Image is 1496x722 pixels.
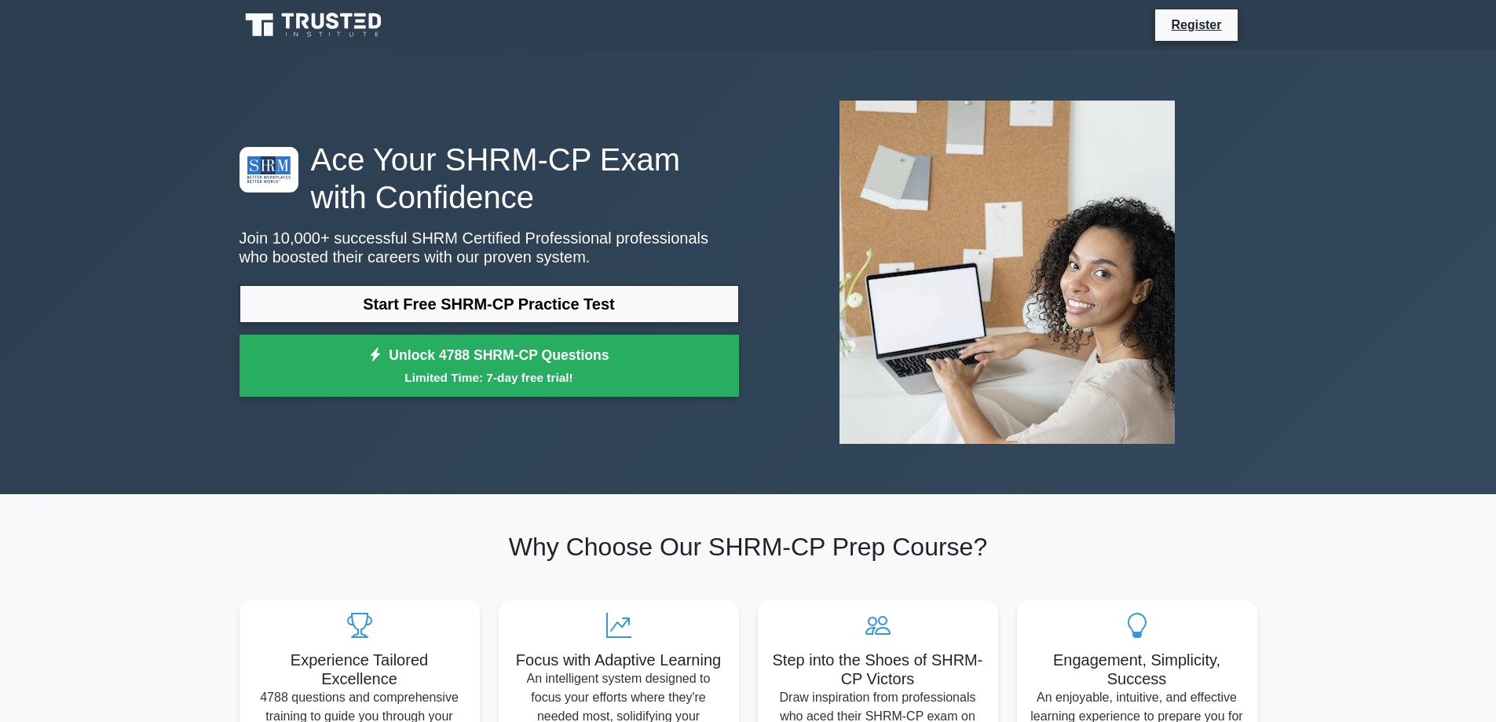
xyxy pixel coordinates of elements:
p: Join 10,000+ successful SHRM Certified Professional professionals who boosted their careers with ... [240,229,739,266]
h5: Step into the Shoes of SHRM-CP Victors [770,651,986,688]
a: Start Free SHRM-CP Practice Test [240,285,739,323]
a: Unlock 4788 SHRM-CP QuestionsLimited Time: 7-day free trial! [240,335,739,398]
h2: Why Choose Our SHRM-CP Prep Course? [240,532,1257,562]
h5: Experience Tailored Excellence [252,651,467,688]
small: Limited Time: 7-day free trial! [259,368,719,387]
h1: Ace Your SHRM-CP Exam with Confidence [240,141,739,216]
h5: Engagement, Simplicity, Success [1030,651,1245,688]
h5: Focus with Adaptive Learning [511,651,726,669]
a: Register [1161,15,1231,35]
